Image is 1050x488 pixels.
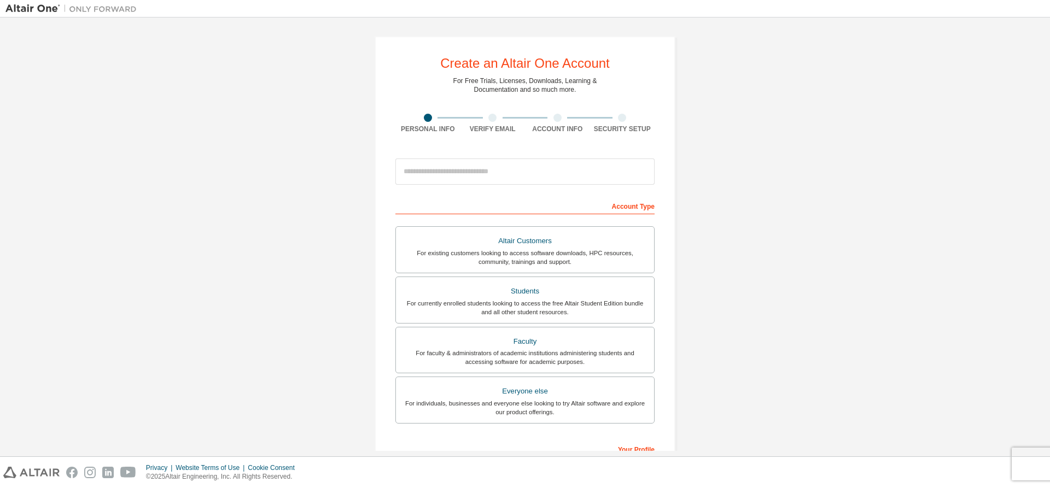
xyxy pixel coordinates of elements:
div: Altair Customers [402,233,647,249]
div: Account Info [525,125,590,133]
div: For currently enrolled students looking to access the free Altair Student Edition bundle and all ... [402,299,647,316]
div: Personal Info [395,125,460,133]
div: Create an Altair One Account [440,57,610,70]
img: youtube.svg [120,467,136,478]
div: For faculty & administrators of academic institutions administering students and accessing softwa... [402,349,647,366]
div: Verify Email [460,125,526,133]
div: For individuals, businesses and everyone else looking to try Altair software and explore our prod... [402,399,647,416]
div: Cookie Consent [248,463,301,472]
img: linkedin.svg [102,467,114,478]
div: For existing customers looking to access software downloads, HPC resources, community, trainings ... [402,249,647,266]
img: Altair One [5,3,142,14]
p: © 2025 Altair Engineering, Inc. All Rights Reserved. [146,472,301,481]
div: For Free Trials, Licenses, Downloads, Learning & Documentation and so much more. [453,77,597,94]
img: instagram.svg [84,467,96,478]
div: Website Terms of Use [176,463,248,472]
img: facebook.svg [66,467,78,478]
div: Everyone else [402,384,647,399]
div: Your Profile [395,440,655,457]
div: Security Setup [590,125,655,133]
div: Students [402,284,647,299]
img: altair_logo.svg [3,467,60,478]
div: Privacy [146,463,176,472]
div: Account Type [395,197,655,214]
div: Faculty [402,334,647,349]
